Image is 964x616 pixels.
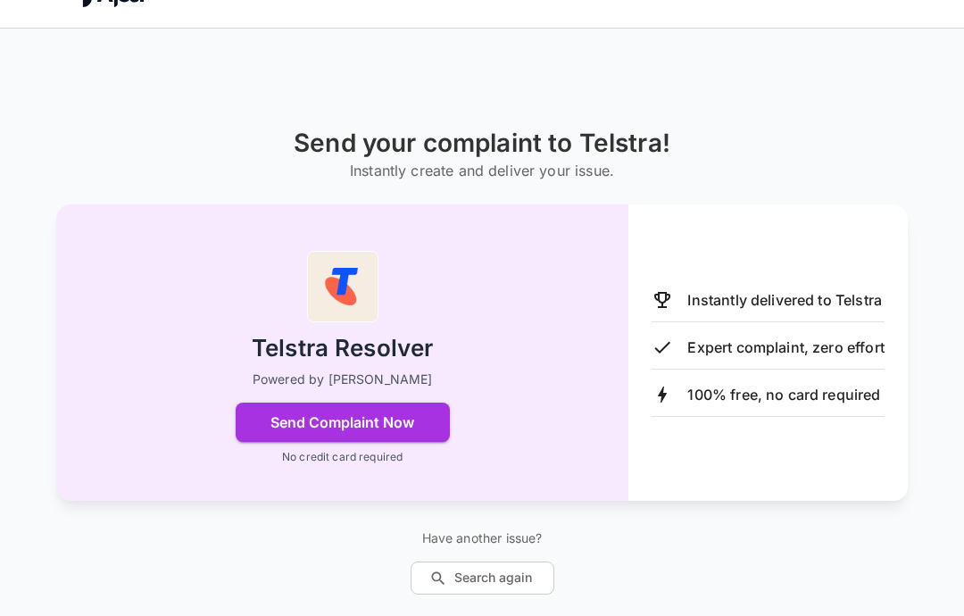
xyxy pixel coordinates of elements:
[411,562,554,595] button: Search again
[687,384,880,405] p: 100% free, no card required
[236,403,450,442] button: Send Complaint Now
[687,337,884,358] p: Expert complaint, zero effort
[294,158,670,183] h6: Instantly create and deliver your issue.
[294,129,670,158] h1: Send your complaint to Telstra!
[282,449,403,465] p: No credit card required
[411,529,554,547] p: Have another issue?
[252,333,433,364] h2: Telstra Resolver
[307,251,378,322] img: Telstra
[687,289,882,311] p: Instantly delivered to Telstra
[253,370,433,388] p: Powered by [PERSON_NAME]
